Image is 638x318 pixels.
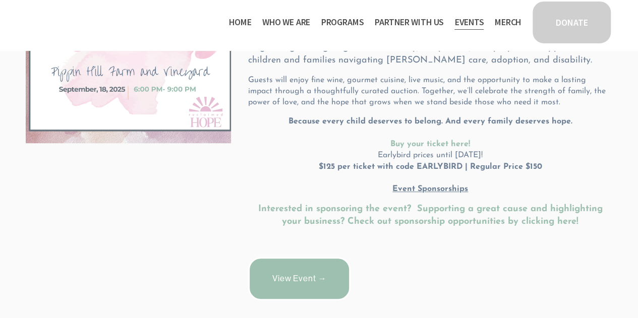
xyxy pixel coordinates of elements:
[392,185,468,193] u: Event Sponsorships
[248,116,612,195] p: Earlybird prices until [DATE]!
[248,75,612,108] p: Guests will enjoy fine wine, gourmet cuisine, live music, and the opportunity to make a lasting i...
[248,257,351,300] a: View Event →
[288,117,572,125] strong: Because every child deserves to belong. And every family deserves hope.
[321,15,364,30] span: Programs
[375,14,444,30] a: folder dropdown
[319,163,542,171] strong: $125 per ticket with code EARLYBIRD | Regular Price $150
[262,14,310,30] a: folder dropdown
[375,15,444,30] span: Partner With Us
[321,14,364,30] a: folder dropdown
[454,14,484,30] a: Events
[229,14,251,30] a: Home
[262,15,310,30] span: Who We Are
[495,14,521,30] a: Merch
[390,140,470,148] a: Buy your ticket here!
[258,204,606,226] a: Interested in sponsoring the event? Supporting a great cause and highlighting your business? Chec...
